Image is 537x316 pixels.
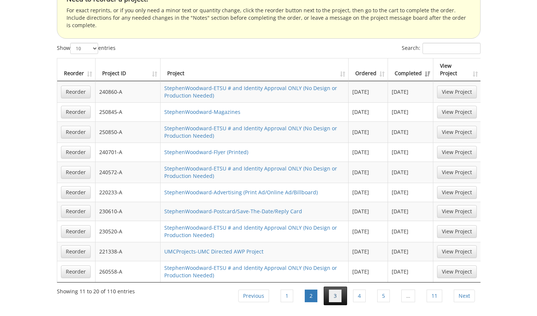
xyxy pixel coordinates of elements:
a: View Project [437,166,477,179]
td: [DATE] [388,81,433,102]
a: View Project [437,265,477,278]
label: Show entries [57,43,116,54]
td: [DATE] [388,242,433,261]
th: Project ID: activate to sort column ascending [96,58,161,81]
a: StephenWoodward-Advertising (Print Ad/Online Ad/Billboard) [164,189,318,196]
a: View Project [437,186,477,199]
a: Previous [238,290,269,302]
a: View Project [437,245,477,258]
a: 4 [353,290,366,302]
td: [DATE] [349,202,388,221]
a: View Project [437,205,477,218]
a: 3 [329,290,342,302]
a: StephenWoodward-ETSU # and Identity Approval ONLY (No Design or Production Needed) [164,125,337,139]
td: [DATE] [388,202,433,221]
td: [DATE] [388,162,433,183]
td: 250845-A [96,102,161,121]
td: [DATE] [388,221,433,242]
a: 11 [427,290,442,302]
a: Reorder [61,186,91,199]
td: 240572-A [96,162,161,183]
td: [DATE] [349,81,388,102]
a: 5 [377,290,390,302]
a: StephenWoodward-ETSU # and Identity Approval ONLY (No Design or Production Needed) [164,224,337,239]
a: StephenWoodward-ETSU # and Identity Approval ONLY (No Design or Production Needed) [164,165,337,179]
a: Reorder [61,225,91,238]
a: StephenWoodward-Flyer (Printed) [164,149,248,156]
td: [DATE] [388,143,433,162]
td: [DATE] [349,261,388,282]
a: View Project [437,126,477,138]
a: Next [454,290,475,302]
a: Reorder [61,245,91,258]
a: StephenWoodward-ETSU # and Identity Approval ONLY (No Design or Production Needed) [164,84,337,99]
td: 250850-A [96,121,161,143]
th: Project: activate to sort column ascending [161,58,349,81]
td: [DATE] [388,102,433,121]
a: StephenWoodward-ETSU # and Identity Approval ONLY (No Design or Production Needed) [164,264,337,279]
th: View Project: activate to sort column ascending [433,58,481,81]
p: For exact reprints, or if you only need a minor text or quantity change, click the reorder button... [67,7,471,29]
a: Reorder [61,86,91,98]
td: [DATE] [388,121,433,143]
div: Showing 11 to 20 of 110 entries [57,285,135,295]
td: [DATE] [349,183,388,202]
th: Reorder: activate to sort column ascending [57,58,96,81]
a: View Project [437,106,477,118]
td: 230610-A [96,202,161,221]
td: [DATE] [388,183,433,202]
td: [DATE] [349,221,388,242]
a: Reorder [61,265,91,278]
td: 221338-A [96,242,161,261]
a: View Project [437,146,477,159]
a: Reorder [61,205,91,218]
a: 1 [281,290,293,302]
label: Search: [402,43,481,54]
a: Reorder [61,166,91,179]
a: UMCProjects-UMC Directed AWP Project [164,248,263,255]
a: View Project [437,86,477,98]
input: Search: [423,43,481,54]
td: [DATE] [349,242,388,261]
th: Ordered: activate to sort column ascending [349,58,388,81]
td: 260558-A [96,261,161,282]
select: Showentries [70,43,98,54]
td: 230520-A [96,221,161,242]
td: [DATE] [349,162,388,183]
td: 240701-A [96,143,161,162]
a: Reorder [61,106,91,118]
td: [DATE] [349,121,388,143]
td: [DATE] [349,102,388,121]
td: 240860-A [96,81,161,102]
td: [DATE] [388,261,433,282]
a: StephenWoodward-Magazines [164,108,240,115]
a: 2 [305,290,317,302]
a: Reorder [61,146,91,159]
td: [DATE] [349,143,388,162]
th: Completed: activate to sort column ascending [388,58,433,81]
a: … [401,290,415,302]
a: View Project [437,225,477,238]
a: StephenWoodward-Postcard/Save-The-Date/Reply Card [164,208,302,215]
a: Reorder [61,126,91,138]
td: 220233-A [96,183,161,202]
